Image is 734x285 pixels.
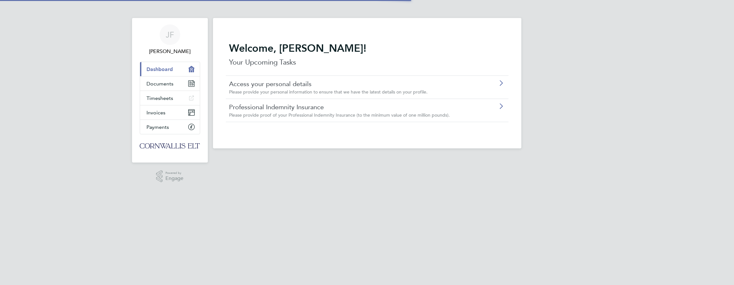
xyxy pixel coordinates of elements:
[229,57,505,67] p: Your Upcoming Tasks
[229,80,469,88] a: Access your personal details
[165,170,183,176] span: Powered by
[229,112,450,118] span: Please provide proof of your Professional Indemnity Insurance (to the minimum value of one millio...
[140,48,200,55] span: John Ford
[165,176,183,181] span: Engage
[146,110,165,116] span: Invoices
[140,143,200,148] img: cornwalliselt-logo-retina.png
[132,18,208,163] nav: Main navigation
[140,62,200,76] a: Dashboard
[229,103,469,111] a: Professional Indemnity Insurance
[140,120,200,134] a: Payments
[140,141,200,151] a: Go to home page
[140,24,200,55] a: JF[PERSON_NAME]
[229,42,505,55] h2: Welcome, [PERSON_NAME]!
[166,31,174,39] span: JF
[140,105,200,120] a: Invoices
[140,76,200,91] a: Documents
[156,170,183,183] a: Powered byEngage
[146,124,169,130] span: Payments
[146,66,173,72] span: Dashboard
[229,89,428,95] span: Please provide your personal information to ensure that we have the latest details on your profile.
[146,95,173,101] span: Timesheets
[146,81,173,87] span: Documents
[140,91,200,105] a: Timesheets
